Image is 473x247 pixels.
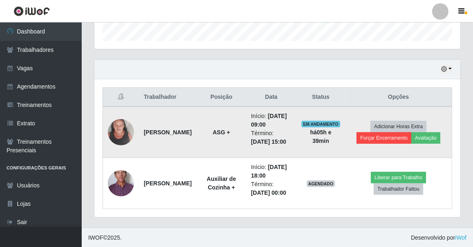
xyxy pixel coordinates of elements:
[246,88,297,107] th: Data
[455,234,466,241] a: iWof
[139,88,196,107] th: Trabalhador
[411,234,466,242] span: Desenvolvido por
[251,129,292,146] li: Término:
[144,129,192,136] strong: [PERSON_NAME]
[411,132,440,144] button: Avaliação
[371,172,426,183] button: Liberar para Trabalho
[357,132,411,144] button: Forçar Encerramento
[213,129,230,136] strong: ASG +
[251,138,286,145] time: [DATE] 15:00
[345,88,452,107] th: Opções
[88,234,103,241] span: IWOF
[251,189,286,196] time: [DATE] 00:00
[370,121,426,132] button: Adicionar Horas Extra
[207,176,236,191] strong: Auxiliar de Cozinha +
[374,183,423,195] button: Trabalhador Faltou
[307,180,335,187] span: AGENDADO
[310,129,331,144] strong: há 05 h e 39 min
[297,88,346,107] th: Status
[301,121,340,127] span: EM ANDAMENTO
[88,234,122,242] span: © 2025 .
[251,164,287,179] time: [DATE] 18:00
[108,115,134,149] img: 1737544290674.jpeg
[251,113,287,128] time: [DATE] 09:00
[13,6,50,16] img: CoreUI Logo
[196,88,246,107] th: Posição
[251,163,292,180] li: Início:
[251,112,292,129] li: Início:
[108,156,134,210] img: 1712337969187.jpeg
[251,180,292,197] li: Término:
[144,180,192,187] strong: [PERSON_NAME]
